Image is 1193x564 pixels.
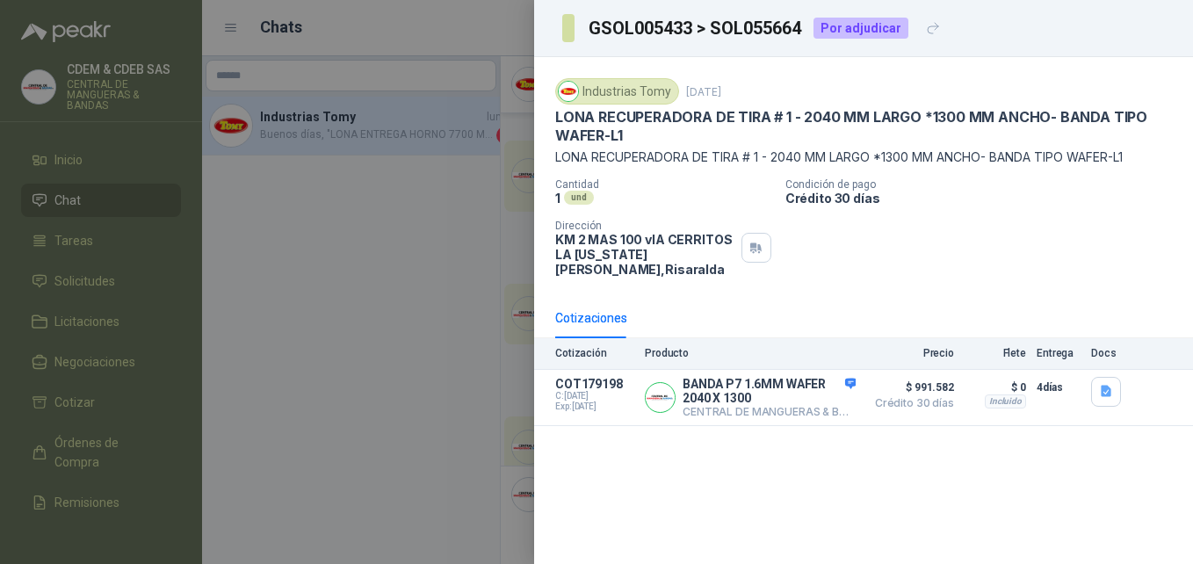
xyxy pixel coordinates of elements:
[555,78,679,105] div: Industrias Tomy
[965,377,1026,398] p: $ 0
[785,178,1186,191] p: Condición de pago
[646,383,675,412] img: Company Logo
[813,18,908,39] div: Por adjudicar
[683,405,856,418] p: CENTRAL DE MANGUERAS & BANDAS
[555,191,560,206] p: 1
[1037,377,1081,398] p: 4 días
[555,391,634,401] span: C: [DATE]
[555,178,771,191] p: Cantidad
[1091,347,1126,359] p: Docs
[555,149,1172,164] p: LONA RECUPERADORA DE TIRA # 1 - 2040 MM LARGO *1300 MM ANCHO- BANDA TIPO WAFER-L1
[785,191,1186,206] p: Crédito 30 días
[555,347,634,359] p: Cotización
[965,347,1026,359] p: Flete
[555,401,634,412] span: Exp: [DATE]
[555,232,734,277] p: KM 2 MAS 100 vIA CERRITOS LA [US_STATE] [PERSON_NAME] , Risaralda
[555,220,734,232] p: Dirección
[866,377,954,398] span: $ 991.582
[589,19,803,37] h3: GSOL005433 > SOL055664
[686,85,721,98] p: [DATE]
[985,394,1026,409] div: Incluido
[1037,347,1081,359] p: Entrega
[555,108,1172,146] p: LONA RECUPERADORA DE TIRA # 1 - 2040 MM LARGO *1300 MM ANCHO- BANDA TIPO WAFER-L1
[866,347,954,359] p: Precio
[564,191,594,205] div: und
[555,308,627,328] div: Cotizaciones
[555,377,634,391] p: COT179198
[866,398,954,409] span: Crédito 30 días
[645,347,856,359] p: Producto
[683,377,856,405] p: BANDA P7 1.6MM WAFER 2040 X 1300
[559,82,578,101] img: Company Logo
